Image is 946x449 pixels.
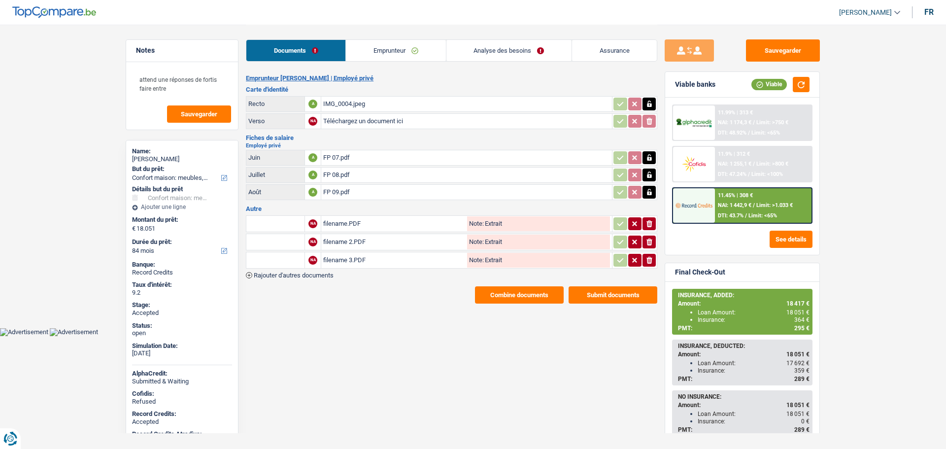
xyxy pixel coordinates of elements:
[323,185,610,200] div: FP 09.pdf
[745,212,747,219] span: /
[753,202,755,208] span: /
[786,360,810,367] span: 17 692 €
[678,325,810,332] div: PMT:
[323,235,465,249] div: filename 2.PDF
[756,119,788,126] span: Limit: >750 €
[132,269,232,276] div: Record Credits
[475,286,564,304] button: Combine documents
[678,292,810,299] div: INSURANCE, ADDED:
[698,418,810,425] div: Insurance:
[246,40,345,61] a: Documents
[246,74,657,82] h2: Emprunteur [PERSON_NAME] | Employé privé
[136,46,228,55] h5: Notes
[786,300,810,307] span: 18 417 €
[756,202,793,208] span: Limit: >1.033 €
[132,329,232,337] div: open
[794,316,810,323] span: 364 €
[254,272,334,278] span: Rajouter d'autres documents
[308,188,317,197] div: A
[751,171,783,177] span: Limit: <100%
[132,309,232,317] div: Accepted
[132,165,230,173] label: But du prêt:
[678,351,810,358] div: Amount:
[786,402,810,409] span: 18 051 €
[756,161,788,167] span: Limit: >800 €
[678,343,810,349] div: INSURANCE, DEDUCTED:
[748,171,750,177] span: /
[751,130,780,136] span: Limit: <65%
[248,154,303,161] div: Juin
[718,171,746,177] span: DTI: 47.24%
[308,256,317,265] div: NA
[246,143,657,148] h2: Employé privé
[801,418,810,425] span: 0 €
[132,281,232,289] div: Taux d'intérêt:
[746,39,820,62] button: Sauvegarder
[748,212,777,219] span: Limit: <65%
[676,196,712,214] img: Record Credits
[323,216,465,231] div: filename.PDF
[132,147,232,155] div: Name:
[831,4,900,21] a: [PERSON_NAME]
[246,135,657,141] h3: Fiches de salaire
[132,301,232,309] div: Stage:
[132,225,135,233] span: €
[467,220,484,227] label: Note:
[323,168,610,182] div: FP 08.pdf
[246,86,657,93] h3: Carte d'identité
[132,342,232,350] div: Simulation Date:
[678,376,810,382] div: PMT:
[786,351,810,358] span: 18 051 €
[718,161,751,167] span: NAI: 1 255,1 €
[132,322,232,330] div: Status:
[132,430,232,438] div: Record Credits Atradius:
[323,150,610,165] div: FP 07.pdf
[675,268,725,276] div: Final Check-Out
[786,411,810,417] span: 18 051 €
[132,238,230,246] label: Durée du prêt:
[132,155,232,163] div: [PERSON_NAME]
[678,393,810,400] div: NO INSURANCE:
[132,289,232,297] div: 9.2
[572,40,657,61] a: Assurance
[467,257,484,263] label: Note:
[678,426,810,433] div: PMT:
[132,261,232,269] div: Banque:
[753,119,755,126] span: /
[181,111,217,117] span: Sauvegarder
[748,130,750,136] span: /
[12,6,96,18] img: TopCompare Logo
[132,370,232,378] div: AlphaCredit:
[770,231,812,248] button: See details
[718,212,743,219] span: DTI: 43.7%
[569,286,657,304] button: Submit documents
[132,378,232,385] div: Submitted & Waiting
[246,206,657,212] h3: Autre
[718,109,753,116] div: 11.99% | 313 €
[718,192,753,199] div: 11.45% | 308 €
[698,411,810,417] div: Loan Amount:
[794,426,810,433] span: 289 €
[675,80,715,89] div: Viable banks
[794,325,810,332] span: 295 €
[308,171,317,179] div: A
[718,202,751,208] span: NAI: 1 442,9 €
[50,328,98,336] img: Advertisement
[678,402,810,409] div: Amount:
[698,360,810,367] div: Loan Amount:
[132,185,232,193] div: Détails but du prêt
[248,117,303,125] div: Verso
[753,161,755,167] span: /
[698,367,810,374] div: Insurance:
[132,398,232,406] div: Refused
[718,119,751,126] span: NAI: 1 174,3 €
[794,376,810,382] span: 289 €
[718,151,750,157] div: 11.9% | 312 €
[323,97,610,111] div: IMG_0004.jpeg
[467,239,484,245] label: Note:
[794,367,810,374] span: 359 €
[308,100,317,108] div: A
[248,100,303,107] div: Recto
[446,40,572,61] a: Analyse des besoins
[132,390,232,398] div: Cofidis:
